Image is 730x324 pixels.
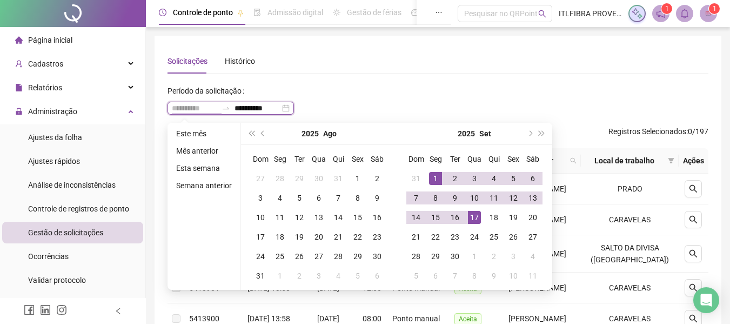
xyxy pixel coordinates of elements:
[351,250,364,263] div: 29
[508,314,566,323] span: [PERSON_NAME]
[273,191,286,204] div: 4
[28,252,69,261] span: Ocorrências
[429,230,442,243] div: 22
[426,149,445,169] th: Seg
[526,250,539,263] div: 4
[689,184,698,193] span: search
[504,149,523,169] th: Sex
[465,149,484,169] th: Qua
[15,60,23,68] span: user-add
[665,5,669,12] span: 1
[254,211,267,224] div: 10
[270,266,290,286] td: 2025-09-01
[507,230,520,243] div: 26
[406,208,426,227] td: 2025-09-14
[348,208,367,227] td: 2025-08-15
[254,230,267,243] div: 17
[348,149,367,169] th: Sex
[348,247,367,266] td: 2025-08-29
[406,227,426,247] td: 2025-09-21
[367,149,387,169] th: Sáb
[173,8,233,17] span: Controle de ponto
[168,82,249,100] label: Período da solicitação
[312,269,325,282] div: 3
[487,211,500,224] div: 18
[367,266,387,286] td: 2025-09-06
[309,247,329,266] td: 2025-08-27
[445,266,465,286] td: 2025-10-07
[468,230,481,243] div: 24
[348,227,367,247] td: 2025-08-22
[15,84,23,91] span: file
[484,169,504,188] td: 2025-09-04
[487,250,500,263] div: 2
[367,247,387,266] td: 2025-08-30
[468,172,481,185] div: 3
[504,227,523,247] td: 2025-09-26
[28,133,82,142] span: Ajustes da folha
[273,250,286,263] div: 25
[254,269,267,282] div: 31
[367,188,387,208] td: 2025-08-09
[270,149,290,169] th: Seg
[487,230,500,243] div: 25
[28,36,72,44] span: Página inicial
[312,230,325,243] div: 20
[348,188,367,208] td: 2025-08-08
[254,172,267,185] div: 27
[222,104,230,113] span: swap-right
[312,172,325,185] div: 30
[608,127,686,136] span: Registros Selecionados
[222,104,230,113] span: to
[257,123,269,144] button: prev-year
[523,247,543,266] td: 2025-10-04
[172,179,236,192] li: Semana anterior
[683,155,704,167] div: Ações
[270,247,290,266] td: 2025-08-25
[487,191,500,204] div: 11
[172,162,236,175] li: Esta semana
[504,208,523,227] td: 2025-09-19
[293,269,306,282] div: 2
[410,269,423,282] div: 5
[363,314,381,323] span: 08:00
[448,269,461,282] div: 7
[367,208,387,227] td: 2025-08-16
[28,107,77,116] span: Administração
[270,169,290,188] td: 2025-07-28
[700,5,716,22] img: 38576
[507,269,520,282] div: 10
[484,266,504,286] td: 2025-10-09
[435,9,443,16] span: ellipsis
[15,108,23,115] span: lock
[290,169,309,188] td: 2025-07-29
[348,266,367,286] td: 2025-09-05
[523,208,543,227] td: 2025-09-20
[504,188,523,208] td: 2025-09-12
[332,211,345,224] div: 14
[689,215,698,224] span: search
[293,250,306,263] div: 26
[332,269,345,282] div: 4
[237,10,244,16] span: pushpin
[429,211,442,224] div: 15
[484,247,504,266] td: 2025-10-02
[448,250,461,263] div: 30
[406,169,426,188] td: 2025-08-31
[410,250,423,263] div: 28
[693,287,719,313] div: Open Intercom Messenger
[371,250,384,263] div: 30
[406,188,426,208] td: 2025-09-07
[426,266,445,286] td: 2025-10-06
[270,227,290,247] td: 2025-08-18
[329,149,348,169] th: Qui
[468,211,481,224] div: 17
[507,191,520,204] div: 12
[504,169,523,188] td: 2025-09-05
[189,314,219,323] span: 5413900
[309,208,329,227] td: 2025-08-13
[581,273,678,303] td: CARAVELAS
[56,305,67,315] span: instagram
[448,172,461,185] div: 2
[333,9,340,16] span: sun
